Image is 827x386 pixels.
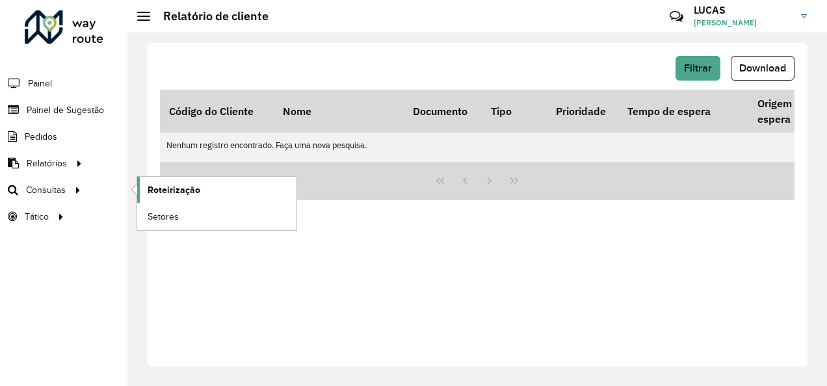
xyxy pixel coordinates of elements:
[404,90,482,133] th: Documento
[739,62,786,73] span: Download
[27,157,67,170] span: Relatórios
[26,183,66,197] span: Consultas
[25,130,57,144] span: Pedidos
[25,210,49,224] span: Tático
[148,210,179,224] span: Setores
[482,90,547,133] th: Tipo
[137,177,296,203] a: Roteirização
[27,103,104,117] span: Painel de Sugestão
[28,77,52,90] span: Painel
[694,4,791,16] h3: LUCAS
[663,3,690,31] a: Contato Rápido
[150,9,269,23] h2: Relatório de cliente
[274,90,404,133] th: Nome
[137,203,296,229] a: Setores
[731,56,794,81] button: Download
[547,90,618,133] th: Prioridade
[684,62,712,73] span: Filtrar
[618,90,748,133] th: Tempo de espera
[694,17,791,29] span: [PERSON_NAME]
[676,56,720,81] button: Filtrar
[160,90,274,133] th: Código do Cliente
[148,183,200,197] span: Roteirização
